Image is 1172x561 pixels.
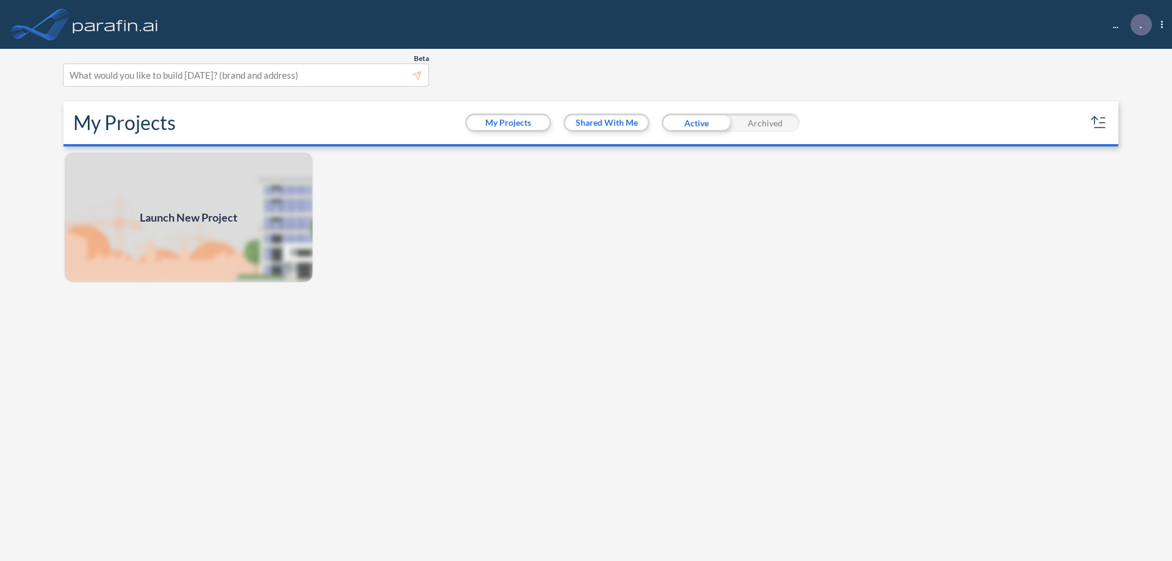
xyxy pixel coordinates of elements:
[1089,113,1109,132] button: sort
[565,115,648,130] button: Shared With Me
[70,12,161,37] img: logo
[73,111,176,134] h2: My Projects
[662,114,731,132] div: Active
[1140,19,1142,30] p: .
[140,209,237,226] span: Launch New Project
[414,54,429,63] span: Beta
[1094,14,1163,35] div: ...
[63,151,314,283] img: add
[63,151,314,283] a: Launch New Project
[467,115,549,130] button: My Projects
[731,114,800,132] div: Archived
